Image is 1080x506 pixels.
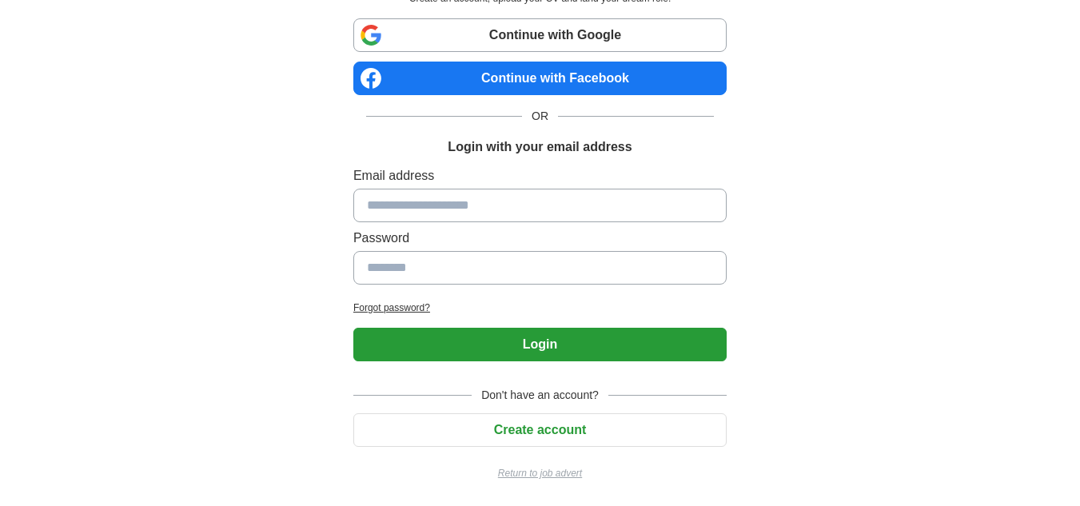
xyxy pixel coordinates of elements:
h1: Login with your email address [448,137,632,157]
label: Email address [353,166,727,185]
a: Return to job advert [353,466,727,480]
span: OR [522,108,558,125]
button: Create account [353,413,727,447]
label: Password [353,229,727,248]
a: Create account [353,423,727,436]
button: Login [353,328,727,361]
a: Continue with Facebook [353,62,727,95]
span: Don't have an account? [472,387,608,404]
a: Continue with Google [353,18,727,52]
a: Forgot password? [353,301,727,315]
